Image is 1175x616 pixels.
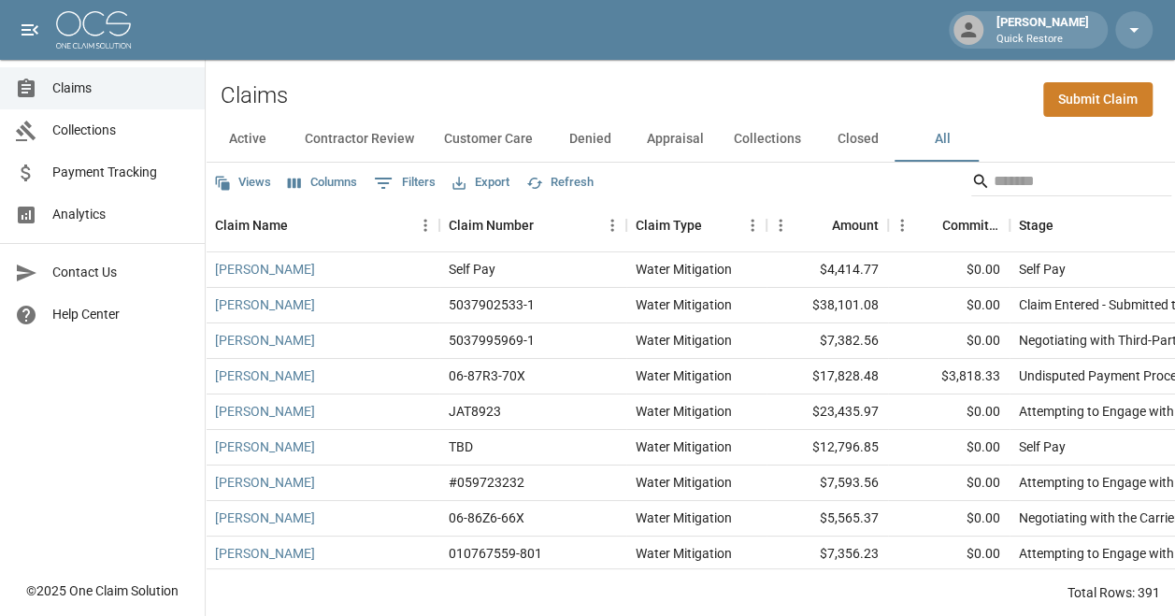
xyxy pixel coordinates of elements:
div: $7,593.56 [767,466,888,501]
button: Sort [1053,212,1080,238]
button: Active [206,117,290,162]
div: $0.00 [888,501,1010,537]
button: Appraisal [632,117,719,162]
div: Water Mitigation [636,473,732,492]
div: $7,382.56 [767,323,888,359]
div: 010767559-801 [449,544,542,563]
div: 06-86Z6-66X [449,509,524,527]
a: [PERSON_NAME] [215,260,315,279]
div: $12,796.85 [767,430,888,466]
a: [PERSON_NAME] [215,295,315,314]
div: $7,356.23 [767,537,888,572]
button: Views [209,168,276,197]
div: $0.00 [888,323,1010,359]
a: [PERSON_NAME] [215,331,315,350]
button: Export [448,168,514,197]
div: Claim Type [636,199,702,251]
button: Menu [738,211,767,239]
button: Customer Care [429,117,548,162]
div: Water Mitigation [636,509,732,527]
img: ocs-logo-white-transparent.png [56,11,131,49]
div: Claim Name [206,199,439,251]
div: $23,435.97 [767,394,888,430]
div: Water Mitigation [636,544,732,563]
div: $4,414.77 [767,252,888,288]
button: Closed [816,117,900,162]
button: Sort [534,212,560,238]
a: [PERSON_NAME] [215,437,315,456]
span: Analytics [52,205,190,224]
button: Contractor Review [290,117,429,162]
a: Submit Claim [1043,82,1153,117]
div: $0.00 [888,394,1010,430]
div: $5,565.37 [767,501,888,537]
div: dynamic tabs [206,117,1175,162]
div: Claim Name [215,199,288,251]
button: Menu [767,211,795,239]
button: Collections [719,117,816,162]
button: Sort [916,212,942,238]
button: Menu [888,211,916,239]
div: Water Mitigation [636,295,732,314]
div: Self Pay [1019,437,1066,456]
div: [PERSON_NAME] [989,13,1096,47]
div: Search [971,166,1171,200]
a: [PERSON_NAME] [215,402,315,421]
button: Sort [806,212,832,238]
button: All [900,117,984,162]
div: Water Mitigation [636,437,732,456]
span: Contact Us [52,263,190,282]
div: Total Rows: 391 [1068,583,1160,602]
div: Water Mitigation [636,366,732,385]
div: Claim Number [439,199,626,251]
div: Water Mitigation [636,402,732,421]
div: Amount [767,199,888,251]
div: $3,818.33 [888,359,1010,394]
a: [PERSON_NAME] [215,544,315,563]
div: Committed Amount [942,199,1000,251]
button: Sort [288,212,314,238]
div: TBD [449,437,473,456]
button: Sort [702,212,728,238]
div: #059723232 [449,473,524,492]
button: open drawer [11,11,49,49]
button: Refresh [522,168,598,197]
div: Water Mitigation [636,331,732,350]
a: [PERSON_NAME] [215,473,315,492]
div: Amount [832,199,879,251]
div: Claim Number [449,199,534,251]
a: [PERSON_NAME] [215,509,315,527]
button: Menu [411,211,439,239]
div: Self Pay [1019,260,1066,279]
div: 06-87R3-70X [449,366,525,385]
div: 5037902533-1 [449,295,535,314]
div: $0.00 [888,288,1010,323]
p: Quick Restore [996,32,1089,48]
button: Show filters [369,168,440,198]
div: Committed Amount [888,199,1010,251]
div: $0.00 [888,430,1010,466]
h2: Claims [221,82,288,109]
div: Claim Type [626,199,767,251]
div: © 2025 One Claim Solution [26,581,179,600]
button: Denied [548,117,632,162]
button: Menu [598,211,626,239]
div: $0.00 [888,252,1010,288]
div: $0.00 [888,466,1010,501]
div: Stage [1019,199,1053,251]
div: JAT8923 [449,402,501,421]
div: 5037995969-1 [449,331,535,350]
div: Water Mitigation [636,260,732,279]
a: [PERSON_NAME] [215,366,315,385]
span: Help Center [52,305,190,324]
span: Claims [52,79,190,98]
div: Self Pay [449,260,495,279]
div: $38,101.08 [767,288,888,323]
button: Select columns [283,168,362,197]
span: Collections [52,121,190,140]
div: $17,828.48 [767,359,888,394]
span: Payment Tracking [52,163,190,182]
div: $0.00 [888,537,1010,572]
